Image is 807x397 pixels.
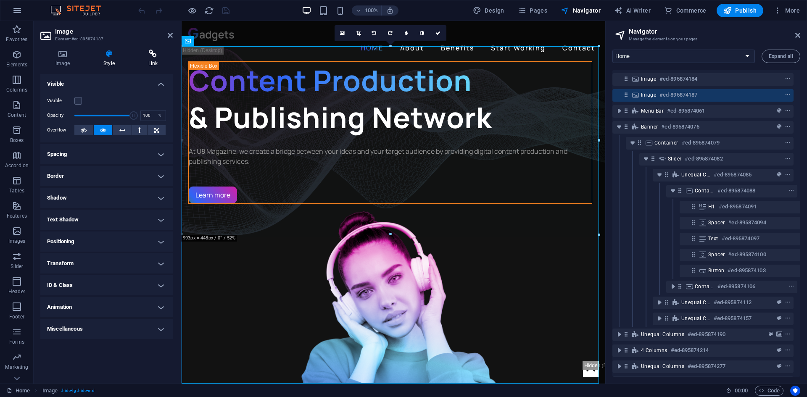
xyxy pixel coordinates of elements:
button: context-menu [783,297,792,308]
a: Rotate left 90° [367,25,382,41]
h6: #ed-895874112 [714,297,752,308]
button: toggle-expand [668,281,678,292]
p: Boxes [10,137,24,144]
a: Click to cancel selection. Double-click to open Pages [7,386,30,396]
h4: Text Shadow [40,210,173,230]
a: Rotate right 90° [382,25,398,41]
span: Text [708,235,718,242]
span: Click to select. Double-click to edit [42,386,58,396]
button: preset [775,170,783,180]
div: Design (Ctrl+Alt+Y) [469,4,508,17]
h6: #ed-895874061 [667,106,705,116]
p: Content [8,112,26,118]
span: . hide-lg .hide-md [61,386,95,396]
p: Elements [6,61,28,68]
span: Navigator [561,6,601,15]
img: Editor Logo [48,5,111,16]
h6: 100% [364,5,378,16]
h6: Session time [726,386,748,396]
h6: #ed-895874277 [688,361,725,371]
p: Accordion [5,162,29,169]
h4: Spacing [40,144,173,164]
div: % [154,110,166,121]
button: Commerce [661,4,710,17]
span: Unequal Columns [681,315,710,322]
button: Usercentrics [790,386,800,396]
a: Confirm ( Ctrl ⏎ ) [430,25,446,41]
h6: #ed-895874157 [714,313,752,323]
span: Commerce [664,6,707,15]
button: Navigator [557,4,604,17]
button: 100% [352,5,382,16]
button: preset [775,313,783,323]
span: 00 00 [735,386,748,396]
p: Footer [9,313,24,320]
span: Design [473,6,504,15]
button: context-menu [787,186,796,196]
button: toggle-expand [654,170,665,180]
button: AI Writer [611,4,654,17]
span: Slider [668,155,681,162]
button: Pages [514,4,551,17]
button: Design [469,4,508,17]
label: Opacity [47,113,74,118]
label: Visible [47,96,74,106]
h6: #ed-895874091 [719,202,757,212]
h6: #ed-895874076 [661,122,699,132]
span: AI Writer [614,6,651,15]
p: Columns [6,87,27,93]
button: toggle-expand [614,361,624,371]
button: preset [775,106,783,116]
button: preset [775,361,783,371]
h4: Border [40,166,173,186]
button: preset [775,122,783,132]
h2: Navigator [629,28,800,35]
h6: #ed-895874079 [682,138,720,148]
span: Container [654,139,678,146]
h6: #ed-895874214 [671,345,709,355]
span: Unequal Columns [641,363,684,370]
i: On resize automatically adjust zoom level to fit chosen device. [386,7,394,14]
button: toggle-expand [614,122,624,132]
p: Header [8,288,25,295]
h4: Shadow [40,188,173,208]
p: Images [8,238,26,245]
span: Container [695,283,714,290]
h6: #ed-895874103 [728,266,765,276]
button: Expand all [762,50,800,63]
h6: #ed-895874094 [728,218,766,228]
button: Publish [717,4,763,17]
button: context-menu [783,106,792,116]
h4: Image [40,50,88,67]
p: Marketing [5,364,28,371]
span: Image [641,92,656,98]
p: Slider [11,263,24,270]
span: Spacer [708,251,725,258]
button: toggle-expand [668,186,678,196]
button: context-menu [783,74,792,84]
button: context-menu [783,138,792,148]
span: Container [695,187,714,194]
button: toggle-expand [641,154,651,164]
button: background [775,329,783,339]
h6: #ed-895874097 [722,234,760,244]
span: Publish [723,6,757,15]
span: : [741,387,742,394]
a: Select files from the file manager, stock photos, or upload file(s) [335,25,351,41]
button: toggle-expand [614,329,624,339]
span: Button [708,267,724,274]
a: Greyscale [414,25,430,41]
button: toggle-expand [628,138,638,148]
p: Features [7,213,27,219]
button: Click here to leave preview mode and continue editing [187,5,197,16]
h3: Element #ed-895874187 [55,35,156,43]
span: More [773,6,800,15]
span: Unequal Columns [641,331,684,338]
i: Reload page [204,6,214,16]
span: H1 [708,203,715,210]
h6: #ed-895874085 [714,170,752,180]
h6: #ed-895874184 [659,74,697,84]
p: Favorites [6,36,27,43]
h6: #ed-895874100 [728,250,766,260]
button: context-menu [783,345,792,355]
